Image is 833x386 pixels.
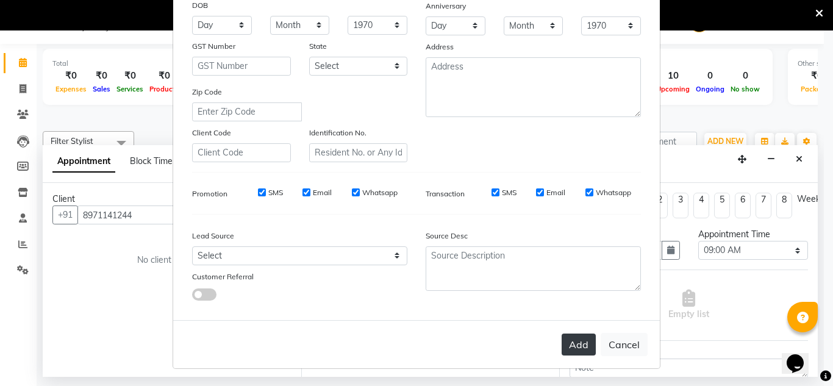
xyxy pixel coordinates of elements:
[192,143,291,162] input: Client Code
[426,41,454,52] label: Address
[362,187,398,198] label: Whatsapp
[309,41,327,52] label: State
[192,271,254,282] label: Customer Referral
[192,127,231,138] label: Client Code
[426,231,468,241] label: Source Desc
[426,1,466,12] label: Anniversary
[502,187,517,198] label: SMS
[309,127,366,138] label: Identification No.
[601,333,648,356] button: Cancel
[426,188,465,199] label: Transaction
[546,187,565,198] label: Email
[562,334,596,356] button: Add
[192,41,235,52] label: GST Number
[192,57,291,76] input: GST Number
[192,102,302,121] input: Enter Zip Code
[192,188,227,199] label: Promotion
[192,231,234,241] label: Lead Source
[192,87,222,98] label: Zip Code
[313,187,332,198] label: Email
[268,187,283,198] label: SMS
[309,143,408,162] input: Resident No. or Any Id
[596,187,631,198] label: Whatsapp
